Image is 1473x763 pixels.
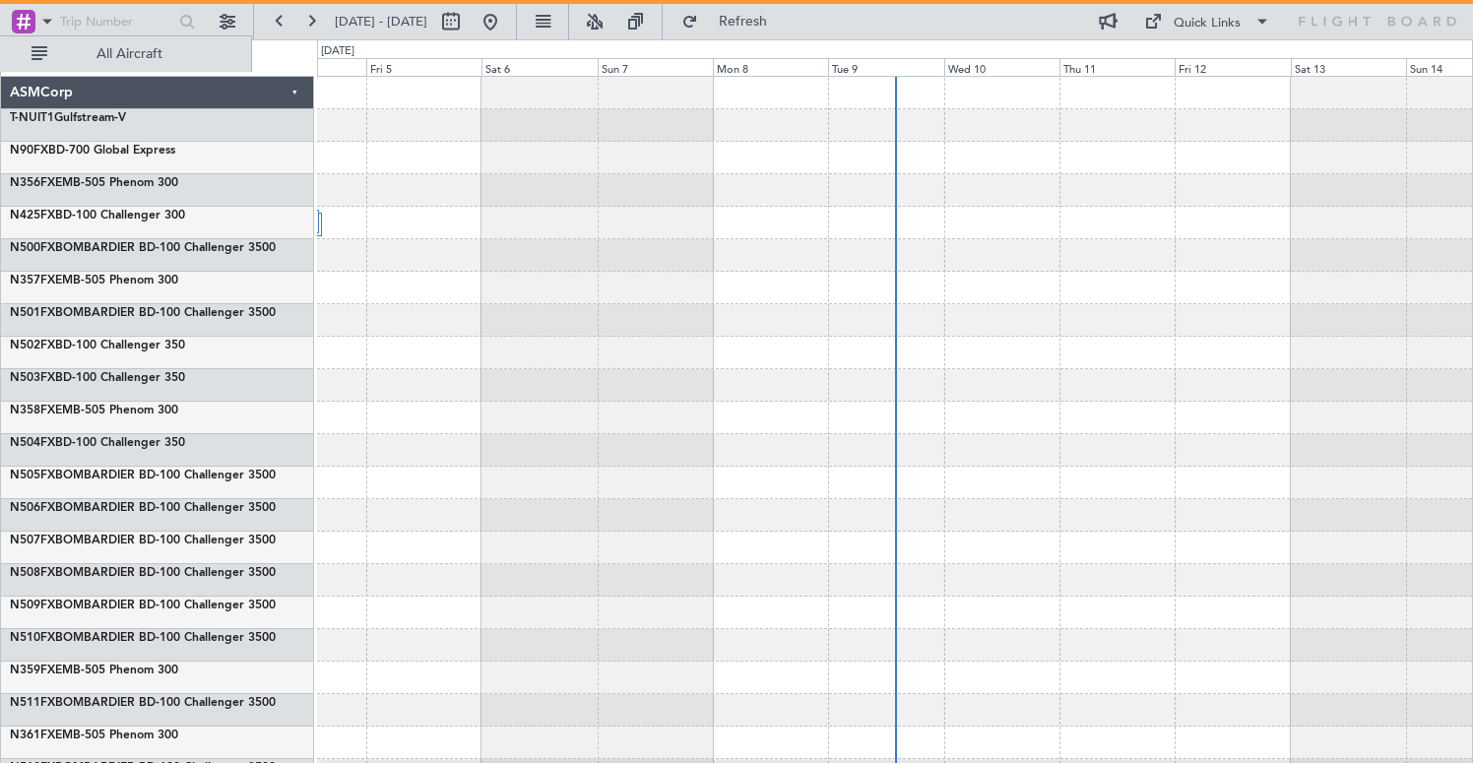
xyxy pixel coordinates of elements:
[10,697,276,709] a: N511FXBOMBARDIER BD-100 Challenger 3500
[10,535,276,546] a: N507FXBOMBARDIER BD-100 Challenger 3500
[10,567,55,579] span: N508FX
[10,177,55,189] span: N356FX
[10,112,126,124] a: T-NUIT1Gulfstream-V
[10,307,55,319] span: N501FX
[1134,6,1280,37] button: Quick Links
[10,210,185,222] a: N425FXBD-100 Challenger 300
[60,7,169,36] input: Trip Number
[10,730,55,741] span: N361FX
[10,632,276,644] a: N510FXBOMBARDIER BD-100 Challenger 3500
[10,535,55,546] span: N507FX
[10,372,185,384] a: N503FXBD-100 Challenger 350
[10,437,185,449] a: N504FXBD-100 Challenger 350
[10,470,55,481] span: N505FX
[10,632,55,644] span: N510FX
[944,58,1059,76] div: Wed 10
[1175,58,1290,76] div: Fri 12
[1174,14,1241,33] div: Quick Links
[10,600,55,611] span: N509FX
[10,242,276,254] a: N500FXBOMBARDIER BD-100 Challenger 3500
[10,372,55,384] span: N503FX
[335,13,427,31] span: [DATE] - [DATE]
[1291,58,1406,76] div: Sat 13
[10,665,55,676] span: N359FX
[10,145,48,157] span: N90FX
[22,38,214,70] button: All Aircraft
[366,58,481,76] div: Fri 5
[10,600,276,611] a: N509FXBOMBARDIER BD-100 Challenger 3500
[713,58,828,76] div: Mon 8
[10,730,178,741] a: N361FXEMB-505 Phenom 300
[10,502,55,514] span: N506FX
[10,307,276,319] a: N501FXBOMBARDIER BD-100 Challenger 3500
[1059,58,1175,76] div: Thu 11
[10,502,276,514] a: N506FXBOMBARDIER BD-100 Challenger 3500
[10,340,185,351] a: N502FXBD-100 Challenger 350
[10,210,55,222] span: N425FX
[51,47,208,61] span: All Aircraft
[10,665,178,676] a: N359FXEMB-505 Phenom 300
[702,15,785,29] span: Refresh
[10,437,55,449] span: N504FX
[10,470,276,481] a: N505FXBOMBARDIER BD-100 Challenger 3500
[10,340,55,351] span: N502FX
[321,43,354,60] div: [DATE]
[10,177,178,189] a: N356FXEMB-505 Phenom 300
[10,405,178,416] a: N358FXEMB-505 Phenom 300
[10,567,276,579] a: N508FXBOMBARDIER BD-100 Challenger 3500
[10,275,55,286] span: N357FX
[828,58,943,76] div: Tue 9
[481,58,597,76] div: Sat 6
[10,697,55,709] span: N511FX
[672,6,791,37] button: Refresh
[10,242,55,254] span: N500FX
[598,58,713,76] div: Sun 7
[10,275,178,286] a: N357FXEMB-505 Phenom 300
[10,145,175,157] a: N90FXBD-700 Global Express
[10,112,54,124] span: T-NUIT1
[10,405,55,416] span: N358FX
